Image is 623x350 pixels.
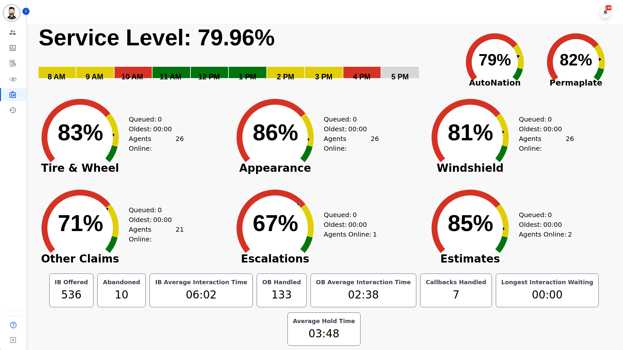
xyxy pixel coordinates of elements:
[253,211,298,236] text: 67%
[448,211,493,236] text: 85%
[479,51,511,69] text: 79%
[277,73,294,81] text: 2 PM
[500,287,595,303] div: 00:00
[39,25,275,50] text: Service Level: 79.96%
[129,124,177,134] div: Oldest:
[373,229,377,239] span: 1
[54,278,90,287] div: IB Offered
[226,165,324,171] span: Appearance
[353,114,357,124] span: 0
[543,124,562,134] span: 00:00
[158,114,162,124] span: 0
[519,114,568,124] div: Queued:
[519,229,574,239] div: Agents Online:
[324,114,373,124] div: Queued:
[129,114,177,124] div: Queued:
[519,210,568,220] div: Queued:
[519,220,568,229] div: Oldest:
[324,134,379,153] div: Agents Online:
[261,287,302,303] div: 133
[154,278,249,287] div: IB Average Interaction Time
[605,5,612,10] div: +99
[500,278,595,287] div: Longest Interaction Waiting
[519,124,568,134] div: Oldest:
[324,210,373,220] div: Queued:
[160,73,181,81] text: 11 AM
[424,278,488,287] div: Callbacks Handled
[421,256,519,262] span: Estimates
[158,205,162,215] span: 0
[324,124,373,134] div: Oldest:
[566,134,574,153] span: 26
[548,114,552,124] span: 0
[176,134,184,153] span: 26
[58,120,103,145] text: 83%
[292,317,357,326] div: Average Hold Time
[324,220,373,229] div: Oldest:
[448,120,493,145] text: 81%
[4,5,19,21] img: Bordered avatar
[154,287,249,303] div: 06:02
[239,73,256,81] text: 1 PM
[31,165,129,171] span: Tire & Wheel
[348,124,367,134] span: 00:00
[324,229,379,239] div: Agents Online:
[391,73,409,81] text: 5 PM
[121,73,143,81] text: 10 AM
[454,77,535,89] span: AutoNation
[38,24,450,90] svg: Service Level: 0%
[371,134,379,153] span: 26
[86,73,103,81] text: 9 AM
[153,124,172,134] span: 00:00
[198,73,220,81] text: 12 PM
[31,256,129,262] span: Other Claims
[421,165,519,171] span: Windshield
[48,73,65,81] text: 8 AM
[176,225,184,244] span: 21
[261,278,302,287] div: OB Handled
[348,220,367,229] span: 00:00
[54,287,90,303] div: 536
[129,215,177,225] div: Oldest:
[568,229,572,239] span: 2
[315,73,333,81] text: 3 PM
[129,205,177,215] div: Queued:
[315,278,412,287] div: OB Average Interaction Time
[102,287,141,303] div: 10
[535,77,617,89] span: Permaplate
[226,256,324,262] span: Escalations
[153,215,172,225] span: 00:00
[519,134,574,153] div: Agents Online:
[548,210,552,220] span: 0
[102,278,141,287] div: Abandoned
[315,287,412,303] div: 02:38
[253,120,298,145] text: 86%
[129,134,184,153] div: Agents Online:
[129,225,184,244] div: Agents Online:
[58,211,103,236] text: 71%
[424,287,488,303] div: 7
[543,220,562,229] span: 00:00
[353,210,357,220] span: 0
[353,73,371,81] text: 4 PM
[292,326,357,342] div: 03:48
[560,51,592,69] text: 82%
